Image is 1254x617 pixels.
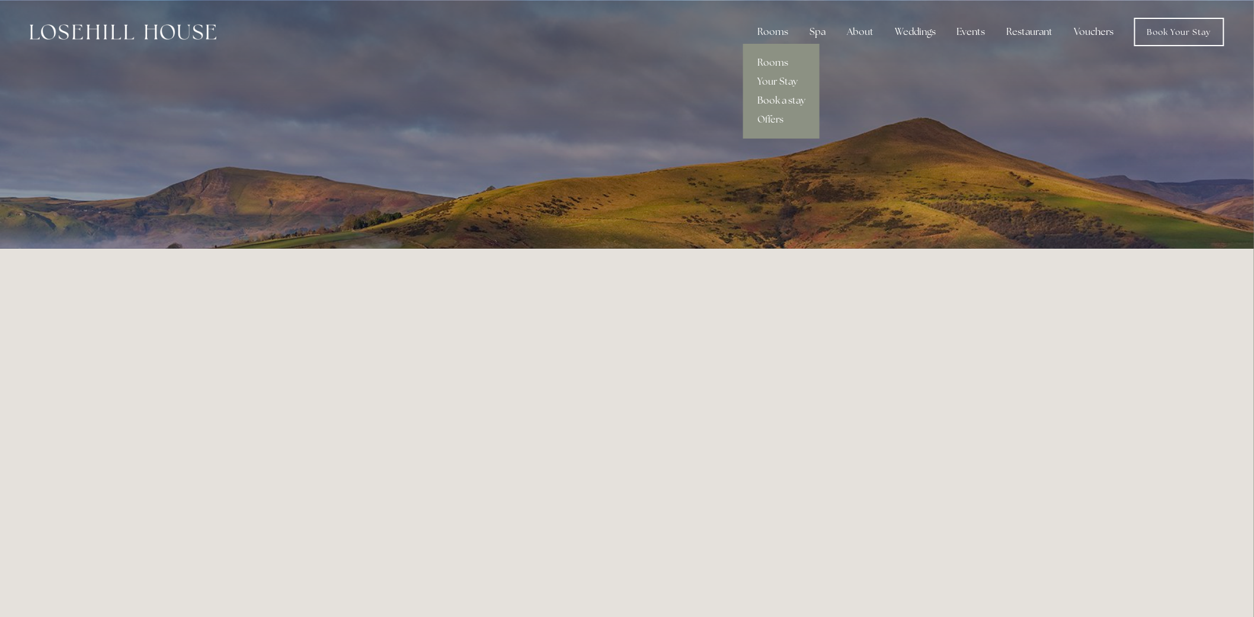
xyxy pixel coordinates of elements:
[837,20,883,44] div: About
[743,110,820,129] a: Offers
[885,20,945,44] div: Weddings
[743,91,820,110] a: Book a stay
[743,53,820,72] a: Rooms
[743,72,820,91] a: Your Stay
[997,20,1063,44] div: Restaurant
[948,20,995,44] div: Events
[748,20,798,44] div: Rooms
[800,20,835,44] div: Spa
[1134,18,1224,46] a: Book Your Stay
[30,24,216,40] img: Losehill House
[1065,20,1124,44] a: Vouchers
